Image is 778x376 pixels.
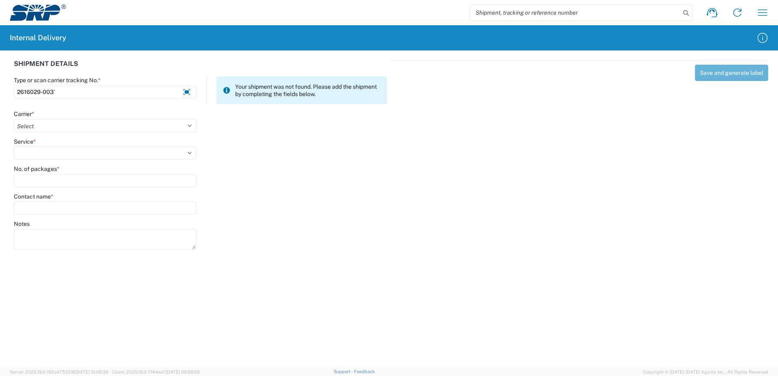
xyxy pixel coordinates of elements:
[10,33,66,43] h2: Internal Delivery
[14,77,101,84] label: Type or scan carrier tracking No.
[14,138,36,145] label: Service
[643,368,768,376] span: Copyright © [DATE]-[DATE] Agistix Inc., All Rights Reserved
[14,220,30,227] label: Notes
[10,369,108,374] span: Server: 2025.19.0-192a4753216
[75,369,108,374] span: [DATE] 10:05:38
[14,110,34,118] label: Carrier
[112,369,200,374] span: Client: 2025.19.0-7f44ea7
[354,369,375,374] a: Feedback
[10,4,66,21] img: srp
[14,60,387,77] div: SHIPMENT DETAILS
[14,193,53,200] label: Contact name
[334,369,354,374] a: Support
[166,369,200,374] span: [DATE] 09:58:55
[14,165,59,173] label: No. of packages
[235,83,380,98] span: Your shipment was not found. Please add the shipment by completing the fields below.
[470,5,680,20] input: Shipment, tracking or reference number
